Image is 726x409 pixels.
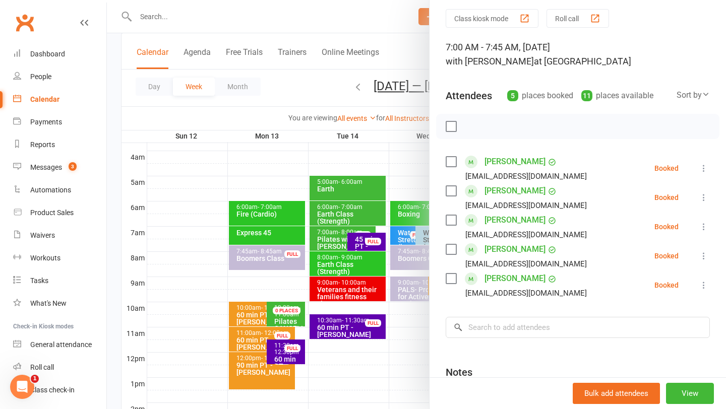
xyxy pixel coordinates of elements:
[485,154,546,170] a: [PERSON_NAME]
[485,270,546,287] a: [PERSON_NAME]
[30,209,74,217] div: Product Sales
[13,292,106,315] a: What's New
[446,89,492,103] div: Attendees
[465,287,587,300] div: [EMAIL_ADDRESS][DOMAIN_NAME]
[30,73,51,81] div: People
[13,269,106,292] a: Tasks
[654,194,679,201] div: Booked
[13,88,106,111] a: Calendar
[446,40,710,69] div: 7:00 AM - 7:45 AM, [DATE]
[30,118,62,126] div: Payments
[13,133,106,156] a: Reports
[30,254,60,262] div: Workouts
[13,43,106,65] a: Dashboard
[13,224,106,247] a: Waivers
[30,50,65,58] div: Dashboard
[30,141,55,149] div: Reports
[446,317,710,338] input: Search to add attendees
[666,383,714,404] button: View
[30,163,62,171] div: Messages
[30,186,71,194] div: Automations
[13,247,106,269] a: Workouts
[465,257,587,270] div: [EMAIL_ADDRESS][DOMAIN_NAME]
[654,252,679,259] div: Booked
[534,56,631,66] span: at [GEOGRAPHIC_DATA]
[485,241,546,257] a: [PERSON_NAME]
[465,170,587,183] div: [EMAIL_ADDRESS][DOMAIN_NAME]
[13,201,106,224] a: Product Sales
[446,365,472,379] div: Notes
[581,89,653,103] div: places available
[13,65,106,88] a: People
[69,162,77,171] span: 3
[13,179,106,201] a: Automations
[31,375,39,383] span: 1
[30,386,75,394] div: Class check-in
[485,183,546,199] a: [PERSON_NAME]
[573,383,660,404] button: Bulk add attendees
[13,156,106,179] a: Messages 3
[30,299,67,307] div: What's New
[677,89,710,102] div: Sort by
[654,165,679,172] div: Booked
[446,56,534,66] span: with [PERSON_NAME]
[13,111,106,133] a: Payments
[30,95,59,103] div: Calendar
[13,333,106,356] a: General attendance kiosk mode
[581,90,592,101] div: 11
[507,89,573,103] div: places booked
[547,9,609,28] button: Roll call
[10,375,34,399] iframe: Intercom live chat
[12,10,37,35] a: Clubworx
[30,340,92,349] div: General attendance
[13,379,106,401] a: Class kiosk mode
[465,228,587,241] div: [EMAIL_ADDRESS][DOMAIN_NAME]
[485,212,546,228] a: [PERSON_NAME]
[13,356,106,379] a: Roll call
[446,9,538,28] button: Class kiosk mode
[654,223,679,230] div: Booked
[30,363,54,371] div: Roll call
[654,282,679,289] div: Booked
[465,199,587,212] div: [EMAIL_ADDRESS][DOMAIN_NAME]
[507,90,518,101] div: 5
[30,277,48,285] div: Tasks
[30,231,55,239] div: Waivers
